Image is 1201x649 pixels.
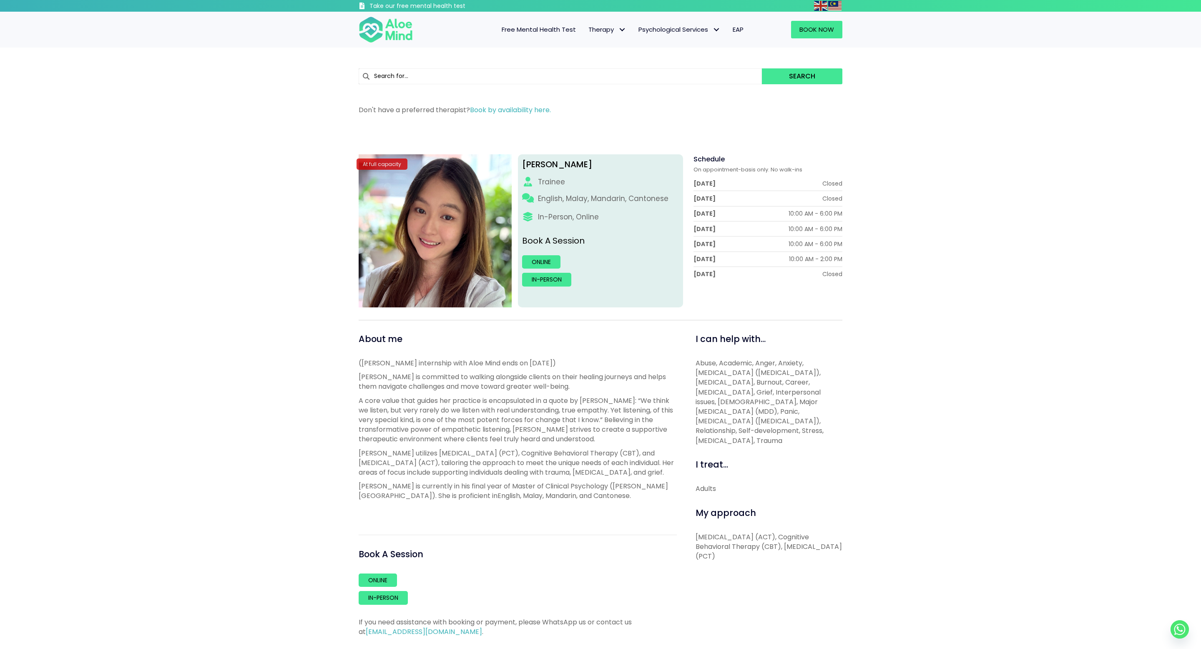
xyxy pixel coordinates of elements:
[828,1,842,11] img: ms
[502,25,576,34] span: Free Mental Health Test
[726,21,750,38] a: EAP
[522,158,679,171] div: [PERSON_NAME]
[791,21,842,38] a: Book Now
[814,1,828,10] a: English
[822,179,842,188] div: Closed
[359,396,677,444] p: A core value that guides her practice is encapsulated in a quote by [PERSON_NAME]: “We think we l...
[582,21,632,38] a: TherapyTherapy: submenu
[693,194,716,203] div: [DATE]
[696,458,728,470] span: I treat...
[359,372,677,391] p: [PERSON_NAME] is committed to walking alongside clients on their healing journeys and helps them ...
[359,481,677,501] p: [PERSON_NAME] is currently in his final year of Master of Clinical Psychology ([PERSON_NAME][GEOG...
[814,1,827,11] img: en
[470,105,551,115] a: Book by availability here.
[357,158,407,170] div: At full capacity
[696,484,842,493] div: Adults
[693,270,716,278] div: [DATE]
[822,270,842,278] div: Closed
[359,617,677,636] p: If you need assistance with booking or payment, please WhatsApp us or contact us at .
[495,21,582,38] a: Free Mental Health Test
[710,24,722,36] span: Psychological Services: submenu
[693,166,802,174] span: On appointment-basis only. No walk-ins
[762,68,842,84] button: Search
[359,105,842,115] p: Don't have a preferred therapist?
[359,16,413,43] img: Aloe mind Logo
[359,358,677,368] p: ([PERSON_NAME] internship with Aloe Mind ends on [DATE])
[632,21,726,38] a: Psychological ServicesPsychological Services: submenu
[696,532,842,561] p: [MEDICAL_DATA] (ACT), Cognitive Behavioral Therapy (CBT), [MEDICAL_DATA] (PCT)
[369,2,510,10] h3: Take our free mental health test
[1171,620,1189,639] a: Whatsapp
[693,179,716,188] div: [DATE]
[359,548,423,560] span: Book A Session
[522,235,679,247] p: Book A Session
[538,177,565,187] div: Trainee
[538,194,668,204] p: English, Malay, Mandarin, Cantonese
[522,273,571,286] a: In-person
[693,154,725,164] span: Schedule
[733,25,744,34] span: EAP
[693,255,716,263] div: [DATE]
[638,25,720,34] span: Psychological Services
[789,255,842,263] div: 10:00 AM - 2:00 PM
[359,333,402,345] span: About me
[359,154,512,307] img: hoong yee trainee
[696,333,766,345] span: I can help with...
[359,591,408,604] a: In-person
[359,448,677,478] p: [PERSON_NAME] utilizes [MEDICAL_DATA] (PCT), Cognitive Behavioral Therapy (CBT), and [MEDICAL_DAT...
[424,21,750,38] nav: Menu
[538,212,599,222] div: In-Person, Online
[799,25,834,34] span: Book Now
[522,255,560,269] a: Online
[693,225,716,233] div: [DATE]
[696,507,756,519] span: My approach
[693,209,716,218] div: [DATE]
[497,491,631,501] span: English, Malay, Mandarin, and Cantonese.
[366,627,482,636] a: [EMAIL_ADDRESS][DOMAIN_NAME]
[616,24,628,36] span: Therapy: submenu
[822,194,842,203] div: Closed
[588,25,626,34] span: Therapy
[693,240,716,248] div: [DATE]
[789,209,842,218] div: 10:00 AM - 6:00 PM
[789,240,842,248] div: 10:00 AM - 6:00 PM
[359,68,762,84] input: Search for...
[696,358,824,445] span: Abuse, Academic, Anger, Anxiety, [MEDICAL_DATA] ([MEDICAL_DATA]), [MEDICAL_DATA], Burnout, Career...
[789,225,842,233] div: 10:00 AM - 6:00 PM
[828,1,842,10] a: Malay
[359,574,397,587] a: Online
[359,2,510,12] a: Take our free mental health test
